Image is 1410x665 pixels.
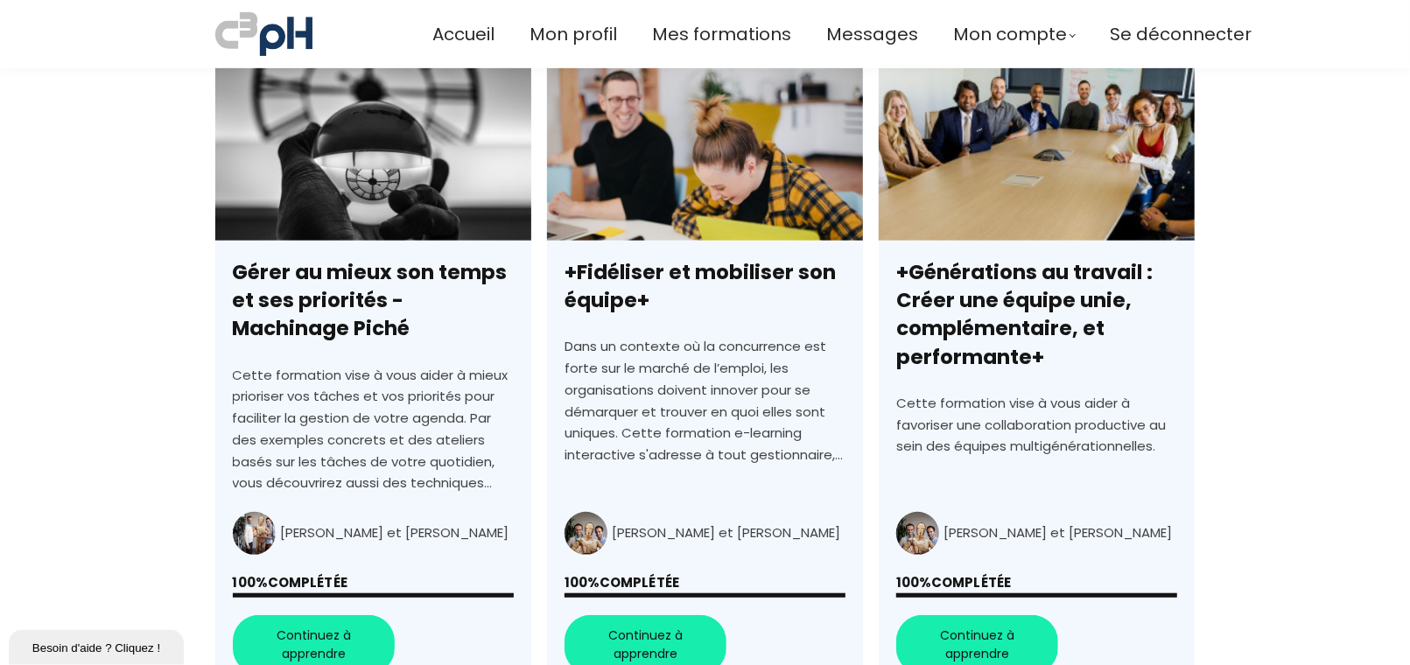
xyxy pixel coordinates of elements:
img: a70bc7685e0efc0bd0b04b3506828469.jpeg [215,9,312,59]
span: Mon compte [953,20,1067,49]
a: Mon profil [530,20,617,49]
a: Se déconnecter [1110,20,1252,49]
a: Messages [826,20,918,49]
a: Accueil [432,20,495,49]
a: Mes formations [652,20,791,49]
iframe: chat widget [9,626,187,665]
